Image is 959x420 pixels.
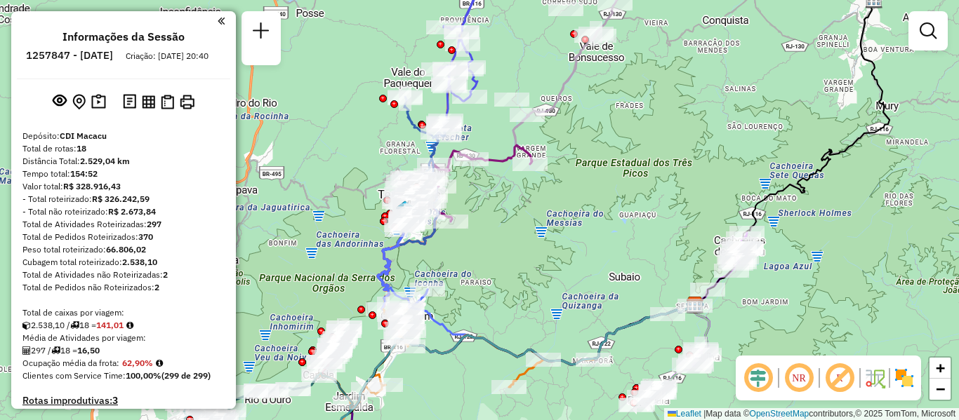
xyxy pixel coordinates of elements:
a: Exibir filtros [914,17,942,45]
div: Atividade não roteirizada - PJ COMERCIO DE BEBID [494,93,529,107]
a: Zoom out [930,379,951,400]
button: Visualizar Romaneio [158,92,177,112]
strong: 2 [154,282,159,292]
span: − [936,380,945,398]
div: 2.538,10 / 18 = [22,319,225,332]
span: Ocultar NR [782,361,816,395]
strong: 370 [138,231,153,242]
strong: 2.529,04 km [80,156,130,166]
span: | [703,409,706,419]
strong: 154:52 [70,168,98,179]
strong: CDI Macacu [60,130,107,141]
button: Imprimir Rotas [177,92,197,112]
h6: 1257847 - [DATE] [26,49,113,62]
span: Clientes com Service Time: [22,370,126,381]
img: Exibir/Ocultar setores [893,367,915,389]
strong: R$ 328.916,43 [63,181,121,191]
div: Total de Pedidos não Roteirizados: [22,281,225,294]
button: Centralizar mapa no depósito ou ponto de apoio [70,91,88,113]
div: Atividade não roteirizada - AILTON CANTO [548,2,583,16]
span: + [936,359,945,377]
i: Total de rotas [51,346,60,355]
div: - Total não roteirizado: [22,205,225,218]
strong: 18 [77,143,86,154]
button: Visualizar relatório de Roteirização [139,92,158,111]
span: Ocultar deslocamento [741,361,775,395]
img: Teresópolis [396,200,414,218]
button: Painel de Sugestão [88,91,109,113]
strong: 66.806,02 [106,244,146,255]
div: Cubagem total roteirizado: [22,256,225,269]
div: Peso total roteirizado: [22,243,225,256]
i: Meta Caixas/viagem: 221,30 Diferença: -80,29 [126,321,133,330]
a: Clique aqui para minimizar o painel [218,13,225,29]
h4: Rotas improdutivas: [22,395,225,407]
strong: 62,90% [122,358,153,368]
i: Total de rotas [70,321,79,330]
em: Média calculada utilizando a maior ocupação (%Peso ou %Cubagem) de cada rota da sessão. Rotas cro... [156,359,163,367]
button: Logs desbloquear sessão [120,91,139,113]
div: Distância Total: [22,155,225,168]
button: Exibir sessão original [50,90,70,113]
div: Tempo total: [22,168,225,180]
a: Nova sessão e pesquisa [247,17,275,48]
div: Total de Atividades não Roteirizadas: [22,269,225,281]
a: OpenStreetMap [750,409,809,419]
div: Total de rotas: [22,142,225,155]
a: Leaflet [668,409,701,419]
strong: R$ 2.673,84 [108,206,156,217]
div: Valor total: [22,180,225,193]
i: Total de Atividades [22,346,31,355]
strong: 2.538,10 [122,257,157,267]
img: Fluxo de ruas [864,367,886,389]
strong: 297 [147,219,161,229]
div: Total de Pedidos Roteirizados: [22,231,225,243]
div: - Total roteirizado: [22,193,225,205]
div: Total de Atividades Roteirizadas: [22,218,225,231]
strong: 2 [163,269,168,280]
strong: (299 de 299) [161,370,211,381]
strong: 100,00% [126,370,161,381]
h4: Informações da Sessão [62,30,185,43]
i: Cubagem total roteirizado [22,321,31,330]
div: Map data © contributors,© 2025 TomTom, Microsoft [664,408,959,420]
strong: R$ 326.242,59 [92,194,150,204]
div: 297 / 18 = [22,344,225,357]
a: Zoom in [930,358,951,379]
strong: 141,01 [96,320,124,330]
span: Exibir rótulo [823,361,857,395]
img: CDI Macacu [686,296,704,314]
div: Criação: [DATE] 20:40 [120,50,214,62]
div: Média de Atividades por viagem: [22,332,225,344]
strong: 16,50 [77,345,100,355]
div: Depósito: [22,130,225,142]
strong: 3 [112,394,118,407]
div: Total de caixas por viagem: [22,306,225,319]
span: Ocupação média da frota: [22,358,119,368]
